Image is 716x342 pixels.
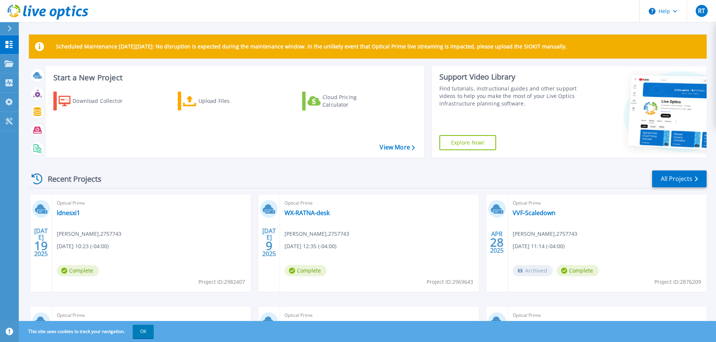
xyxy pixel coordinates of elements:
[56,44,567,50] p: Scheduled Maintenance [DATE][DATE]: No disruption is expected during the maintenance window. In t...
[285,311,474,319] span: Optical Prime
[57,265,99,276] span: Complete
[513,265,553,276] span: Archived
[53,74,415,82] h3: Start a New Project
[57,242,109,250] span: [DATE] 10:23 (-04:00)
[133,325,154,338] button: OK
[262,229,276,256] div: [DATE] 2025
[654,278,701,286] span: Project ID: 2876209
[198,93,259,108] div: Upload Files
[285,230,349,238] span: [PERSON_NAME] , 2757743
[34,229,48,256] div: [DATE] 2025
[513,199,702,207] span: Optical Prime
[29,170,112,188] div: Recent Projects
[490,239,504,246] span: 28
[513,242,565,250] span: [DATE] 11:14 (-04:00)
[57,311,246,319] span: Optical Prime
[57,209,80,217] a: ldnesxi1
[557,265,599,276] span: Complete
[285,199,474,207] span: Optical Prime
[439,72,580,82] div: Support Video Library
[439,135,497,150] a: Explore Now!
[439,85,580,107] div: Find tutorials, instructional guides and other support videos to help you make the most of your L...
[285,209,330,217] a: WX-RATNA-desk
[322,93,383,108] div: Cloud Pricing Calculator
[513,230,577,238] span: [PERSON_NAME] , 2757743
[21,325,154,338] span: This site uses cookies to track your navigation.
[266,243,272,249] span: 9
[490,229,504,256] div: APR 2025
[285,265,327,276] span: Complete
[513,311,702,319] span: Optical Prime
[178,92,262,110] a: Upload Files
[302,92,386,110] a: Cloud Pricing Calculator
[285,242,336,250] span: [DATE] 12:35 (-04:00)
[53,92,137,110] a: Download Collector
[73,93,133,108] div: Download Collector
[57,230,121,238] span: [PERSON_NAME] , 2757743
[34,243,48,249] span: 19
[427,278,473,286] span: Project ID: 2969643
[652,170,707,187] a: All Projects
[698,8,705,14] span: RT
[57,199,246,207] span: Optical Prime
[380,144,415,151] a: View More
[198,278,245,286] span: Project ID: 2982407
[513,209,556,217] a: VVF-Scaledown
